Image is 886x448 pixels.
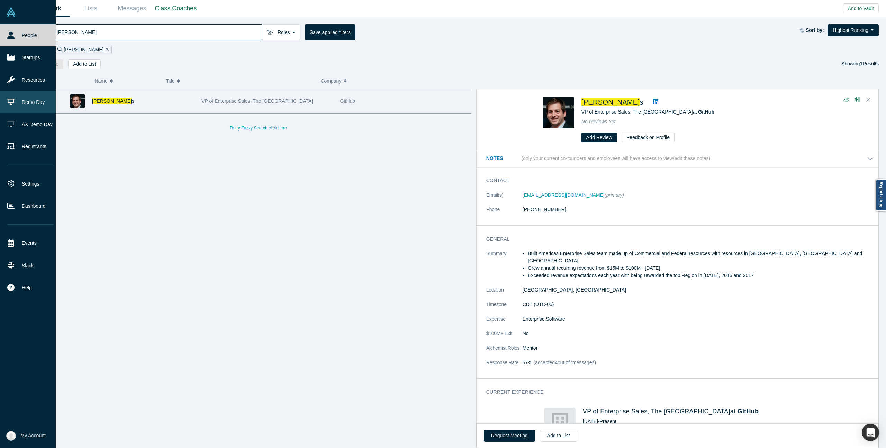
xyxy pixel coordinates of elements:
[605,192,624,198] span: (primary)
[523,330,874,337] dd: No
[523,207,566,212] a: [PHONE_NUMBER]
[544,408,576,439] img: GitHub's Logo
[486,388,864,396] h3: Current Experience
[581,98,640,106] span: [PERSON_NAME]
[528,265,874,272] li: Grew annual recurring revenue from $15M to $100M+ [DATE]
[92,98,134,104] a: [PERSON_NAME]s
[225,124,291,133] button: To try Fuzzy Search click here
[94,74,159,88] button: Name
[581,109,714,115] span: VP of Enterprise Sales, The [GEOGRAPHIC_DATA] at
[828,24,879,36] button: Highest Ranking
[860,61,879,66] span: Results
[583,418,816,425] div: [DATE] - Present
[486,286,523,301] dt: Location
[523,301,874,308] dd: CDT (UTC-05)
[581,98,643,106] a: [PERSON_NAME]s
[581,133,617,142] button: Add Review
[56,24,262,40] input: Search by name, title, company, summary, expertise, investment criteria or topics of focus
[111,0,153,17] a: Messages
[860,61,863,66] strong: 1
[841,59,879,69] div: Showing
[523,192,605,198] a: [EMAIL_ADDRESS][DOMAIN_NAME]
[340,98,355,104] span: GitHub
[640,98,643,106] span: s
[166,74,175,88] span: Title
[528,272,874,279] li: Exceeded revenue expectations each year with being rewarded the top Region in [DATE], 2016 and 2017
[540,430,577,442] button: Add to List
[22,284,32,292] span: Help
[70,94,85,108] img: Jeff Jones's Profile Image
[543,97,574,128] img: Jeff Jones's Profile Image
[523,360,532,365] span: 57%
[305,24,355,40] button: Save applied filters
[262,24,300,40] button: Roles
[876,179,886,211] a: Report a bug!
[523,344,874,352] dd: Mentor
[581,119,616,124] span: No Reviews Yet
[92,98,132,104] span: [PERSON_NAME]
[166,74,313,88] button: Title
[486,177,864,184] h3: Contact
[486,155,520,162] h3: Notes
[486,250,523,286] dt: Summary
[486,359,523,374] dt: Response Rate
[806,27,824,33] strong: Sort by:
[486,315,523,330] dt: Expertise
[486,155,874,162] button: Notes (only your current co-founders and employees will have access to view/edit these notes)
[103,46,109,54] button: Remove Filter
[523,286,874,294] dd: [GEOGRAPHIC_DATA], [GEOGRAPHIC_DATA]
[21,432,46,439] span: My Account
[486,206,523,221] dt: Phone
[153,0,199,17] a: Class Coaches
[863,95,874,106] button: Close
[68,59,101,69] button: Add to List
[132,98,134,104] span: s
[738,408,759,415] a: GitHub
[320,74,468,88] button: Company
[54,45,112,54] div: [PERSON_NAME]
[6,431,16,441] img: Ally Hoang's Account
[201,98,313,104] span: VP of Enterprise Sales, The [GEOGRAPHIC_DATA]
[484,430,535,442] button: Request Meeting
[486,235,864,243] h3: General
[486,301,523,315] dt: Timezone
[532,360,596,365] span: (accepted 4 out of 7 messages)
[486,330,523,344] dt: $100M+ Exit
[6,431,46,441] button: My Account
[528,250,874,265] li: Built Americas Enterprise Sales team made up of Commercial and Federal resources with resources i...
[583,408,816,415] h4: VP of Enterprise Sales, The [GEOGRAPHIC_DATA] at
[523,316,565,322] span: Enterprise Software
[94,74,107,88] span: Name
[320,74,341,88] span: Company
[486,344,523,359] dt: Alchemist Roles
[522,155,711,161] p: (only your current co-founders and employees will have access to view/edit these notes)
[698,109,714,115] a: GitHub
[486,191,523,206] dt: Email(s)
[622,133,675,142] button: Feedback on Profile
[843,3,879,13] button: Add to Vault
[6,7,16,17] img: Alchemist Vault Logo
[70,0,111,17] a: Lists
